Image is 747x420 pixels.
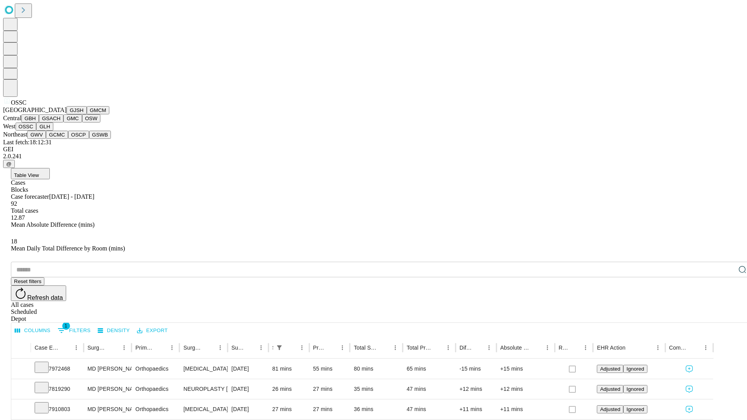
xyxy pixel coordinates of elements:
[459,379,493,399] div: +12 mins
[96,325,132,337] button: Density
[35,345,59,351] div: Case Epic Id
[326,342,337,353] button: Sort
[600,366,620,372] span: Adjusted
[597,365,623,373] button: Adjusted
[3,153,744,160] div: 2.0.241
[35,399,80,419] div: 7910803
[135,325,170,337] button: Export
[500,359,551,379] div: +15 mins
[204,342,215,353] button: Sort
[390,342,401,353] button: Menu
[16,122,37,131] button: OSSC
[272,399,305,419] div: 27 mins
[274,342,285,353] div: 1 active filter
[35,379,80,399] div: 7819290
[313,345,326,351] div: Predicted In Room Duration
[337,342,348,353] button: Menu
[15,383,27,396] button: Expand
[46,131,68,139] button: GCMC
[407,379,452,399] div: 47 mins
[580,342,591,353] button: Menu
[354,399,399,419] div: 36 mins
[88,399,128,419] div: MD [PERSON_NAME] [PERSON_NAME]
[354,379,399,399] div: 35 mins
[600,386,620,392] span: Adjusted
[3,131,27,138] span: Northeast
[256,342,267,353] button: Menu
[135,379,175,399] div: Orthopaedics
[272,359,305,379] div: 81 mins
[484,342,494,353] button: Menu
[21,114,39,122] button: GBH
[354,359,399,379] div: 80 mins
[89,131,111,139] button: GSWB
[3,115,21,121] span: Central
[11,168,50,179] button: Table View
[183,399,223,419] div: [MEDICAL_DATA] OR CAPSULE HAND OR FINGER
[14,278,41,284] span: Reset filters
[459,345,472,351] div: Difference
[3,160,15,168] button: @
[626,406,644,412] span: Ignored
[272,345,273,351] div: Scheduled In Room Duration
[231,379,265,399] div: [DATE]
[88,379,128,399] div: MD [PERSON_NAME] [PERSON_NAME]
[274,342,285,353] button: Show filters
[13,325,53,337] button: Select columns
[313,399,346,419] div: 27 mins
[231,399,265,419] div: [DATE]
[11,245,125,252] span: Mean Daily Total Difference by Room (mins)
[11,238,17,245] span: 18
[183,359,223,379] div: [MEDICAL_DATA] INTERPHALANGEAL JOINT
[88,359,128,379] div: MD [PERSON_NAME] [PERSON_NAME]
[11,193,49,200] span: Case forecaster
[623,385,647,393] button: Ignored
[156,342,167,353] button: Sort
[313,359,346,379] div: 55 mins
[459,399,493,419] div: +11 mins
[27,131,46,139] button: GWV
[36,122,53,131] button: GLH
[11,277,44,285] button: Reset filters
[597,385,623,393] button: Adjusted
[11,207,38,214] span: Total cases
[559,345,569,351] div: Resolved in EHR
[87,106,109,114] button: GMCM
[6,161,12,167] span: @
[11,285,66,301] button: Refresh data
[407,359,452,379] div: 65 mins
[119,342,130,353] button: Menu
[500,399,551,419] div: +11 mins
[407,399,452,419] div: 47 mins
[354,345,378,351] div: Total Scheduled Duration
[700,342,711,353] button: Menu
[626,366,644,372] span: Ignored
[135,359,175,379] div: Orthopaedics
[531,342,542,353] button: Sort
[183,345,203,351] div: Surgery Name
[11,221,95,228] span: Mean Absolute Difference (mins)
[60,342,71,353] button: Sort
[27,294,63,301] span: Refresh data
[542,342,553,353] button: Menu
[296,342,307,353] button: Menu
[183,379,223,399] div: NEUROPLASTY [MEDICAL_DATA] AT [GEOGRAPHIC_DATA]
[35,359,80,379] div: 7972468
[473,342,484,353] button: Sort
[135,399,175,419] div: Orthopaedics
[3,123,16,129] span: West
[39,114,63,122] button: GSACH
[623,405,647,413] button: Ignored
[62,322,70,330] span: 1
[14,172,39,178] span: Table View
[15,362,27,376] button: Expand
[3,139,52,145] span: Last fetch: 18:12:31
[11,99,26,106] span: OSSC
[500,345,530,351] div: Absolute Difference
[49,193,94,200] span: [DATE] - [DATE]
[3,107,67,113] span: [GEOGRAPHIC_DATA]
[569,342,580,353] button: Sort
[626,342,637,353] button: Sort
[500,379,551,399] div: +12 mins
[88,345,107,351] div: Surgeon Name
